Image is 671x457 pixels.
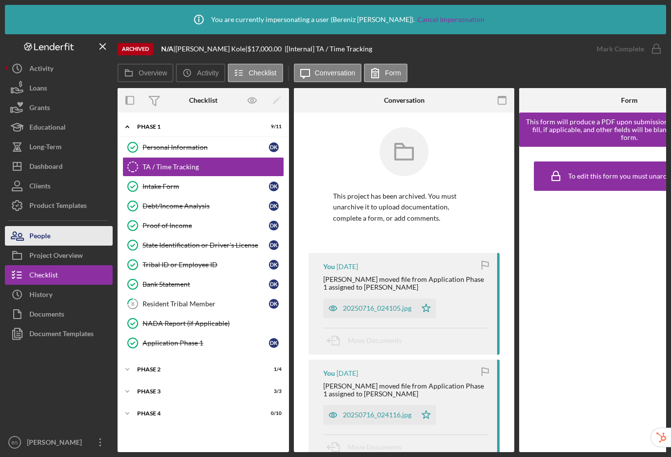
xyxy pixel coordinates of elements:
[143,222,269,229] div: Proof of Income
[5,304,113,324] button: Documents
[5,226,113,246] button: People
[364,64,407,82] button: Form
[29,226,50,248] div: People
[197,69,218,77] label: Activity
[269,182,279,191] div: D K
[143,163,284,171] div: TA / Time Tracking
[143,261,269,269] div: Tribal ID or Employee ID
[269,240,279,250] div: D K
[323,382,487,398] div: [PERSON_NAME] moved file from Application Phase 1 assigned to [PERSON_NAME]
[161,45,173,53] b: N/A
[29,78,47,100] div: Loans
[343,411,411,419] div: 20250716_024116.jpg
[5,176,113,196] button: Clients
[247,45,285,53] div: $17,000.00
[228,64,283,82] button: Checklist
[137,366,257,372] div: Phase 2
[294,64,362,82] button: Conversation
[29,117,66,139] div: Educational
[29,324,94,346] div: Document Templates
[122,274,284,294] a: Bank StatementDK
[122,177,284,196] a: Intake FormDK
[269,279,279,289] div: D K
[323,328,411,353] button: Move Documents
[597,39,644,59] div: Mark Complete
[249,69,277,77] label: Checklist
[5,285,113,304] button: History
[5,246,113,265] button: Project Overview
[5,78,113,98] button: Loans
[122,314,284,333] a: NADA Report (if Applicable)
[269,201,279,211] div: D K
[5,265,113,285] button: Checklist
[417,16,484,23] a: Cancel Impersonation
[5,137,113,157] button: Long-Term
[29,304,64,326] div: Documents
[187,7,484,32] div: You are currently impersonating a user ( Bereniz [PERSON_NAME] ).
[143,183,269,190] div: Intake Form
[139,69,167,77] label: Overview
[143,300,269,308] div: Resident Tribal Member
[5,59,113,78] a: Activity
[348,336,402,344] span: Move Documents
[269,260,279,270] div: D K
[122,294,284,314] a: 8Resident Tribal MemberDK
[161,45,175,53] div: |
[29,265,58,287] div: Checklist
[269,221,279,230] div: D K
[24,433,88,455] div: [PERSON_NAME]
[29,157,63,179] div: Dashboard
[269,142,279,152] div: D K
[5,117,113,137] button: Educational
[384,96,425,104] div: Conversation
[122,216,284,235] a: Proof of IncomeDK
[5,157,113,176] button: Dashboard
[29,59,53,81] div: Activity
[122,137,284,157] a: Personal InformationDK
[118,43,153,55] div: Archived
[323,298,436,318] button: 20250716_024105.jpg
[29,285,52,307] div: History
[137,411,257,416] div: Phase 4
[122,157,284,177] a: TA / Time Tracking
[264,366,282,372] div: 1 / 4
[143,280,269,288] div: Bank Statement
[323,405,436,425] button: 20250716_024116.jpg
[333,191,475,224] p: This project has been archived. You must unarchive it to upload documentation, complete a form, o...
[176,64,225,82] button: Activity
[143,320,284,327] div: NADA Report (if Applicable)
[315,69,356,77] label: Conversation
[29,246,83,268] div: Project Overview
[189,96,217,104] div: Checklist
[12,440,18,445] text: BS
[343,304,411,312] div: 20250716_024105.jpg
[285,45,372,53] div: | [Internal] TA / Time Tracking
[5,98,113,117] button: Grants
[29,98,50,120] div: Grants
[137,388,257,394] div: Phase 3
[143,339,269,347] div: Application Phase 1
[269,299,279,309] div: D K
[175,45,247,53] div: [PERSON_NAME] Kole |
[137,124,257,130] div: Phase 1
[122,255,284,274] a: Tribal ID or Employee IDDK
[264,411,282,416] div: 0 / 10
[5,433,113,452] button: BS[PERSON_NAME]
[122,235,284,255] a: State Identification or Driver's LicenseDK
[131,300,134,307] tspan: 8
[5,324,113,343] button: Document Templates
[336,369,358,377] time: 2025-07-16 13:37
[29,176,50,198] div: Clients
[621,96,638,104] div: Form
[143,143,269,151] div: Personal Information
